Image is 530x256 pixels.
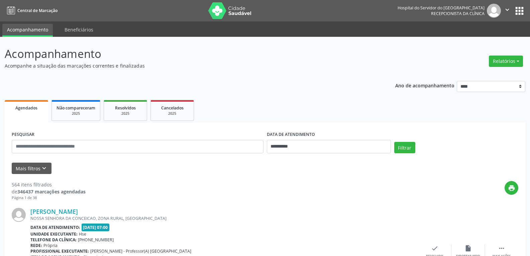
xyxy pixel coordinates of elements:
div: de [12,188,86,195]
b: Data de atendimento: [30,225,80,230]
span: Hse [79,231,86,237]
button: Filtrar [394,142,415,153]
strong: 346437 marcações agendadas [17,188,86,195]
img: img [12,208,26,222]
span: [DATE] 07:00 [82,224,110,231]
b: Profissional executante: [30,248,89,254]
b: Telefone da clínica: [30,237,77,243]
b: Unidade executante: [30,231,78,237]
i:  [498,245,505,252]
span: [PHONE_NUMBER] [78,237,114,243]
span: Resolvidos [115,105,136,111]
a: Beneficiários [60,24,98,35]
span: Agendados [15,105,37,111]
div: Hospital do Servidor do [GEOGRAPHIC_DATA] [398,5,485,11]
span: Cancelados [161,105,184,111]
div: 564 itens filtrados [12,181,86,188]
div: Página 1 de 38 [12,195,86,201]
i:  [504,6,511,13]
label: DATA DE ATENDIMENTO [267,130,315,140]
p: Acompanhe a situação das marcações correntes e finalizadas [5,62,369,69]
div: NOSSA SENHORA DA CONCEICAO, ZONA RURAL, [GEOGRAPHIC_DATA] [30,216,418,221]
button:  [501,4,514,18]
div: 2025 [109,111,142,116]
span: Não compareceram [57,105,95,111]
i: check [431,245,438,252]
button: print [505,181,518,195]
div: 2025 [155,111,189,116]
a: Central de Marcação [5,5,58,16]
i: insert_drive_file [464,245,472,252]
b: Rede: [30,243,42,248]
a: Acompanhamento [2,24,53,37]
button: Relatórios [489,56,523,67]
div: 2025 [57,111,95,116]
p: Ano de acompanhamento [395,81,454,89]
span: [PERSON_NAME] - Professor(A) [GEOGRAPHIC_DATA] [90,248,191,254]
i: keyboard_arrow_down [40,165,48,172]
span: Recepcionista da clínica [431,11,485,16]
button: apps [514,5,525,17]
a: [PERSON_NAME] [30,208,78,215]
i: print [508,184,515,192]
span: Própria [43,243,58,248]
span: Central de Marcação [17,8,58,13]
img: img [487,4,501,18]
button: Mais filtroskeyboard_arrow_down [12,163,51,174]
p: Acompanhamento [5,46,369,62]
label: PESQUISAR [12,130,34,140]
